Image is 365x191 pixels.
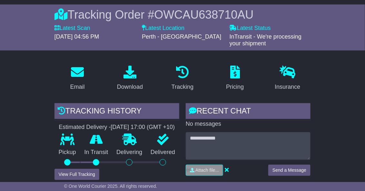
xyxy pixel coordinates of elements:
[54,169,99,180] button: View Full Tracking
[113,63,147,94] a: Download
[54,8,311,22] div: Tracking Order #
[222,63,248,94] a: Pricing
[54,149,80,156] p: Pickup
[146,149,179,156] p: Delivered
[54,103,179,121] div: Tracking history
[172,83,193,91] div: Tracking
[186,121,311,128] p: No messages
[111,124,175,131] div: [DATE] 17:00 (GMT +10)
[271,63,304,94] a: Insurance
[80,149,113,156] p: In Transit
[70,83,85,91] div: Email
[230,33,302,47] span: InTransit - We're processing your shipment
[142,25,184,32] label: Latest Location
[54,124,179,131] div: Estimated Delivery -
[142,33,221,40] span: Perth - [GEOGRAPHIC_DATA]
[230,25,271,32] label: Latest Status
[112,149,146,156] p: Delivering
[186,103,311,121] div: RECENT CHAT
[275,83,300,91] div: Insurance
[154,8,253,21] span: OWCAU638710AU
[167,63,198,94] a: Tracking
[54,33,99,40] span: [DATE] 04:56 PM
[268,165,311,176] button: Send a Message
[64,184,157,189] span: © One World Courier 2025. All rights reserved.
[117,83,143,91] div: Download
[66,63,89,94] a: Email
[54,25,90,32] label: Latest Scan
[226,83,244,91] div: Pricing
